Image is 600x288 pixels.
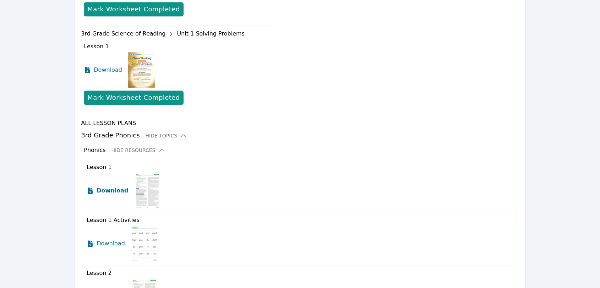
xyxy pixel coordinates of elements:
[87,173,128,208] a: Download
[111,147,165,154] button: Hide Resources
[84,52,122,88] a: Download
[87,270,111,276] span: Lesson 2
[81,130,519,140] h3: 3rd Grade Phonics
[84,91,183,105] button: Mark Worksheet Completed
[87,4,180,14] div: Mark Worksheet Completed
[94,66,122,74] span: Download
[81,119,519,127] h4: All Lesson Plans
[84,2,183,16] button: Mark Worksheet Completed
[87,164,111,170] span: Lesson 1
[84,146,105,154] h3: Phonics
[146,132,187,139] button: Hide Topics
[131,226,158,261] img: Lesson 1 Activities
[87,226,125,261] a: Download
[87,217,139,223] span: Lesson 1 Activities
[81,28,271,39] div: 3rd Grade Science of Reading Unit 1 Solving Problems
[128,52,155,88] img: Lesson 1
[97,239,125,248] span: Download
[84,43,109,50] span: Lesson 1
[97,186,128,195] span: Download
[87,93,180,103] div: Mark Worksheet Completed
[134,173,161,208] img: Lesson 1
